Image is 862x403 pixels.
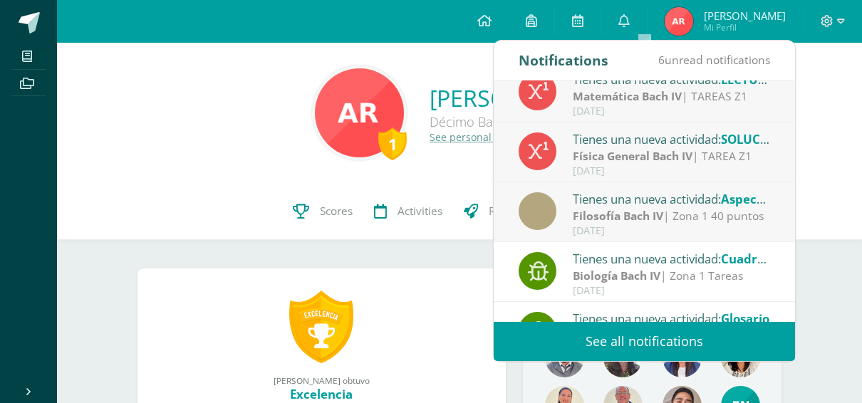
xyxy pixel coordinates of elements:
strong: Matemática Bach IV [573,88,682,104]
span: Glosario [721,310,769,327]
img: c9bcb59223d60cba950dd4d66ce03bcc.png [665,7,693,36]
span: [PERSON_NAME] [704,9,786,23]
div: Excelencia [152,386,492,402]
div: Tienes una nueva actividad: [573,130,771,148]
div: [DATE] [573,165,771,177]
div: Tienes una nueva actividad: [573,189,771,208]
a: Record [453,183,535,240]
div: [DATE] [573,225,771,237]
a: Activities [363,183,453,240]
div: [DATE] [573,105,771,117]
a: [PERSON_NAME] [430,83,607,113]
span: Cuadro comparativo [721,251,843,267]
strong: Física General Bach IV [573,148,692,164]
a: See all notifications [494,322,795,361]
span: 6 [658,52,665,68]
div: Notifications [519,41,608,80]
span: Scores [320,204,353,219]
div: [DATE] [573,285,771,297]
div: Tienes una nueva actividad: [573,309,771,328]
a: See personal information… [430,130,559,144]
div: | Zona 1 Tareas [573,268,771,284]
div: | TAREAS Z1 [573,88,771,105]
span: Activities [398,204,442,219]
span: Record [489,204,524,219]
span: Mi Perfil [704,21,786,33]
div: | Zona 1 40 puntos [573,208,771,224]
strong: Biología Bach IV [573,268,660,283]
div: | TAREA Z1 [573,148,771,164]
div: 1 [378,127,407,160]
div: Tienes una nueva actividad: [573,249,771,268]
a: Scores [282,183,363,240]
span: unread notifications [658,52,770,68]
img: faf5f5a2b7fe227ccba25f5665de0820.png [315,68,404,157]
div: [PERSON_NAME] obtuvo [152,375,492,386]
strong: Filosofía Bach IV [573,208,663,224]
div: Décimo Bachillerato A [430,113,607,130]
